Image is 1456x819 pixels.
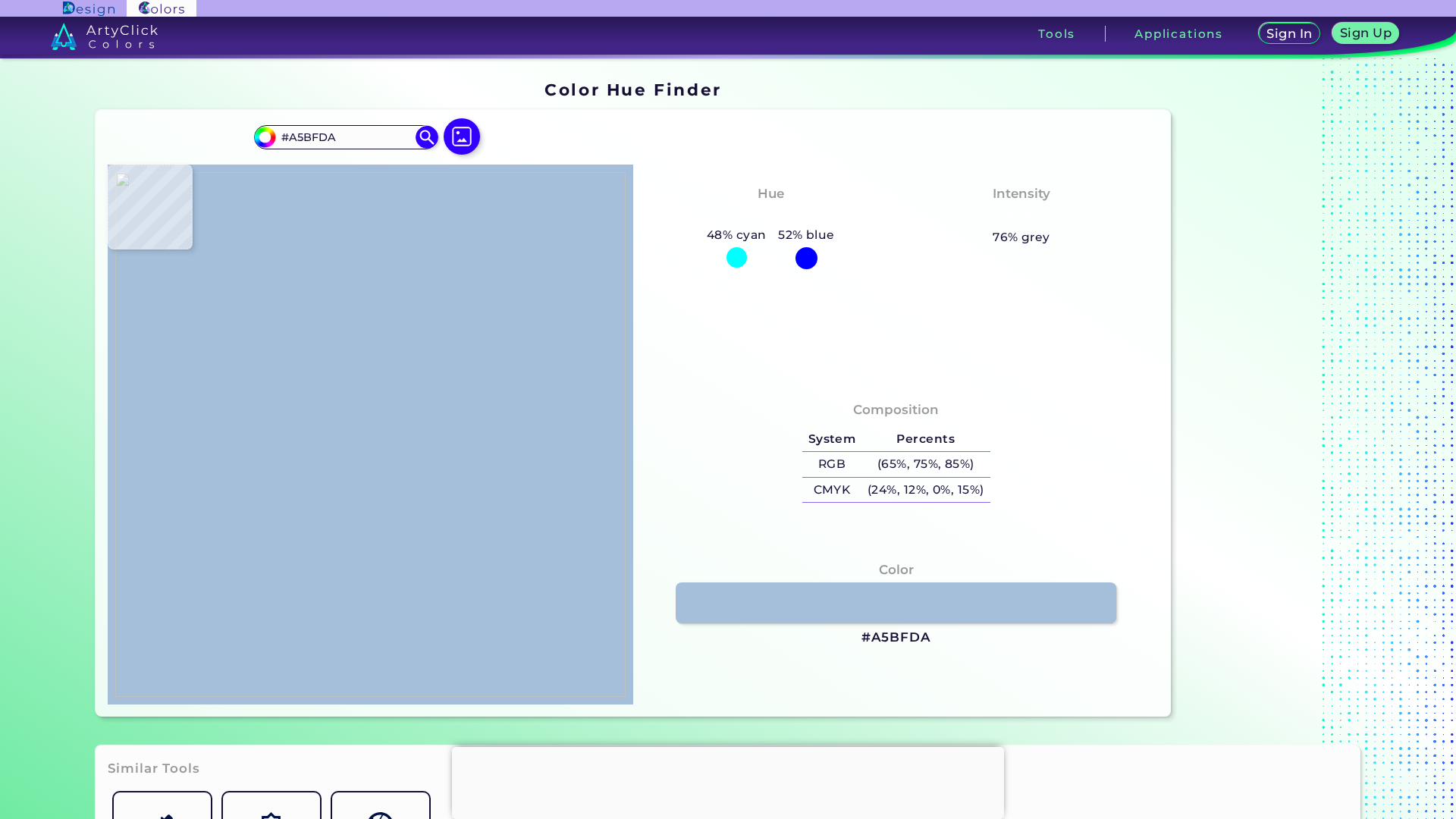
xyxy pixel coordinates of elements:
[993,183,1050,205] h4: Intensity
[1038,28,1075,39] h3: Tools
[802,452,861,477] h5: RGB
[63,2,114,16] img: ArtyClick Design logo
[993,227,1050,247] h5: 76% grey
[1257,23,1321,45] a: Sign In
[108,760,200,778] h3: Similar Tools
[853,399,939,421] h4: Composition
[772,225,840,245] h5: 52% blue
[861,478,990,503] h5: (24%, 12%, 0%, 15%)
[1339,27,1393,39] h5: Sign Up
[861,452,990,477] h5: (65%, 75%, 85%)
[544,78,721,101] h1: Color Hue Finder
[802,478,861,503] h5: CMYK
[758,183,784,205] h4: Hue
[275,127,416,148] input: type color..
[444,118,480,155] img: icon picture
[999,207,1043,225] h3: Pale
[861,427,990,452] h5: Percents
[1266,27,1313,40] h5: Sign In
[51,23,158,50] img: logo_artyclick_colors_white.svg
[802,427,861,452] h5: System
[416,126,438,149] img: icon search
[701,225,772,245] h5: 48% cyan
[115,172,626,697] img: 440e6d19-562d-4e72-8f11-68c4b705c61d
[452,747,1004,815] iframe: Advertisement
[861,629,931,647] h3: #A5BFDA
[1177,74,1367,723] iframe: Advertisement
[879,559,914,581] h4: Color
[1134,28,1223,39] h3: Applications
[1332,23,1400,45] a: Sign Up
[728,207,814,225] h3: Cyan-Blue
